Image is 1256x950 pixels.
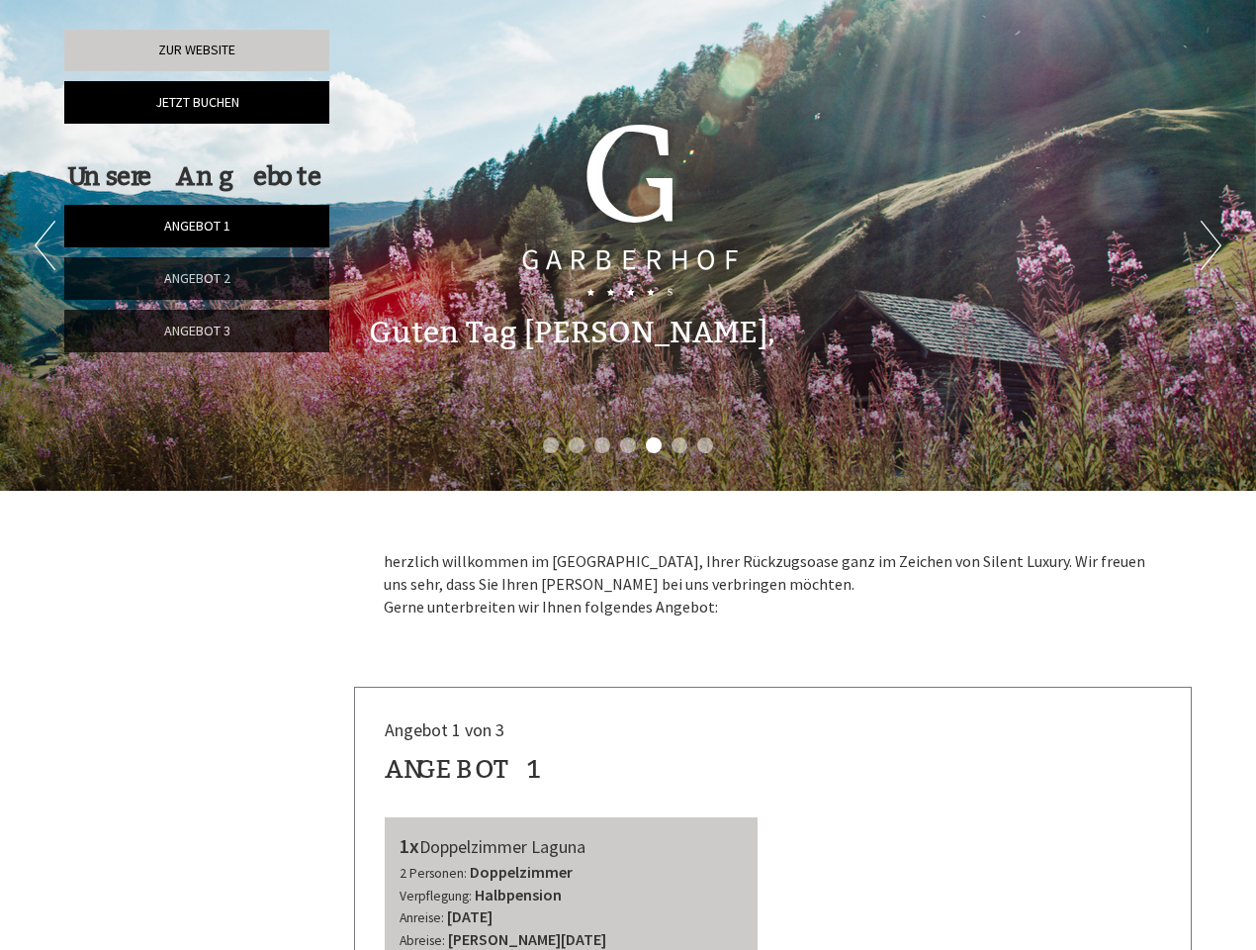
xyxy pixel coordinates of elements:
div: Angebot 1 [385,751,544,788]
a: Jetzt buchen [64,81,329,124]
div: Unsere Angebote [64,158,323,195]
small: 2 Personen: [400,865,467,882]
b: [DATE] [447,906,493,926]
div: Doppelzimmer Laguna [400,832,744,861]
small: Abreise: [400,932,445,949]
b: Halbpension [475,885,562,904]
small: Anreise: [400,909,444,926]
b: Doppelzimmer [470,862,573,882]
h1: Guten Tag [PERSON_NAME], [369,317,775,349]
b: [PERSON_NAME][DATE] [448,929,606,949]
span: Angebot 1 von 3 [385,718,504,741]
button: Next [1201,221,1221,270]
p: herzlich willkommen im [GEOGRAPHIC_DATA], Ihrer Rückzugsoase ganz im Zeichen von Silent Luxury. W... [384,550,1163,618]
button: Previous [35,221,55,270]
a: Zur Website [64,30,329,71]
b: 1x [400,833,419,858]
span: Angebot 1 [164,217,230,235]
span: Angebot 2 [164,269,230,287]
small: Verpflegung: [400,888,472,904]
